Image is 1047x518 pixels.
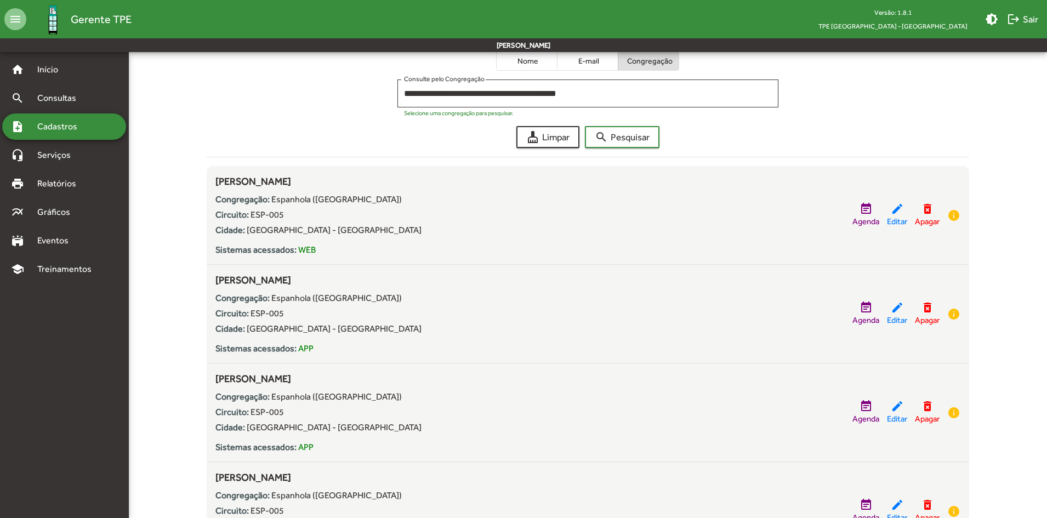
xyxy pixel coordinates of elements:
span: Serviços [31,149,86,162]
span: Editar [887,413,907,425]
button: Limpar [516,126,579,148]
strong: Circuito: [215,209,249,220]
span: Limpar [526,127,570,147]
mat-icon: edit [891,498,904,511]
span: Apagar [915,413,940,425]
mat-icon: delete_forever [921,202,934,215]
div: Versão: 1.8.1 [810,5,976,19]
span: APP [298,442,314,452]
span: Agenda [852,413,879,425]
span: APP [298,343,314,354]
span: ESP-005 [251,209,284,220]
button: Pesquisar [585,126,659,148]
mat-icon: info [947,406,960,419]
mat-icon: edit [891,202,904,215]
mat-icon: multiline_chart [11,206,24,219]
button: Sair [1003,9,1043,29]
span: Nome [499,56,554,66]
mat-icon: headset_mic [11,149,24,162]
strong: Circuito: [215,308,249,318]
strong: Circuito: [215,505,249,516]
mat-icon: event_note [860,498,873,511]
span: Agenda [852,215,879,228]
span: Congregação [621,56,676,66]
strong: Sistemas acessados: [215,442,297,452]
span: Início [31,63,74,76]
mat-icon: search [595,130,608,144]
mat-icon: event_note [860,400,873,413]
span: Espanhola ([GEOGRAPHIC_DATA]) [271,490,402,500]
span: Consultas [31,92,90,105]
button: Congregação [618,35,679,70]
mat-icon: brightness_medium [985,13,998,26]
span: WEB [298,244,316,255]
button: E-mail [557,35,618,70]
strong: Congregação: [215,391,270,402]
span: Espanhola ([GEOGRAPHIC_DATA]) [271,194,402,204]
span: Espanhola ([GEOGRAPHIC_DATA]) [271,293,402,303]
mat-icon: print [11,177,24,190]
mat-icon: edit [891,400,904,413]
mat-icon: search [11,92,24,105]
mat-hint: Selecione uma congregação para pesquisar. [404,110,514,116]
mat-icon: event_note [860,202,873,215]
mat-icon: edit [891,301,904,314]
span: Treinamentos [31,263,105,276]
mat-icon: event_note [860,301,873,314]
span: [PERSON_NAME] [215,274,291,286]
img: Logo [35,2,71,37]
mat-icon: cleaning_services [526,130,539,144]
strong: Congregação: [215,293,270,303]
mat-icon: school [11,263,24,276]
strong: Congregação: [215,490,270,500]
span: Cadastros [31,120,92,133]
mat-icon: delete_forever [921,400,934,413]
span: Agenda [852,314,879,327]
span: Apagar [915,215,940,228]
span: ESP-005 [251,505,284,516]
mat-icon: delete_forever [921,498,934,511]
mat-icon: info [947,505,960,518]
mat-icon: home [11,63,24,76]
span: [GEOGRAPHIC_DATA] - [GEOGRAPHIC_DATA] [247,225,422,235]
span: Pesquisar [595,127,650,147]
span: Apagar [915,314,940,327]
span: TPE [GEOGRAPHIC_DATA] - [GEOGRAPHIC_DATA] [810,19,976,33]
mat-icon: menu [4,8,26,30]
span: E-mail [560,56,615,66]
mat-icon: info [947,308,960,321]
mat-icon: note_add [11,120,24,133]
span: Editar [887,314,907,327]
span: [PERSON_NAME] [215,373,291,384]
span: ESP-005 [251,407,284,417]
strong: Congregação: [215,194,270,204]
strong: Cidade: [215,323,245,334]
span: [GEOGRAPHIC_DATA] - [GEOGRAPHIC_DATA] [247,323,422,334]
strong: Sistemas acessados: [215,244,297,255]
strong: Sistemas acessados: [215,343,297,354]
strong: Cidade: [215,422,245,432]
mat-icon: stadium [11,234,24,247]
strong: Circuito: [215,407,249,417]
span: Sair [1007,9,1038,29]
span: [PERSON_NAME] [215,175,291,187]
mat-icon: info [947,209,960,222]
span: Relatórios [31,177,90,190]
span: Eventos [31,234,83,247]
a: Gerente TPE [26,2,132,37]
span: Gráficos [31,206,85,219]
span: [PERSON_NAME] [215,471,291,483]
span: [GEOGRAPHIC_DATA] - [GEOGRAPHIC_DATA] [247,422,422,432]
mat-icon: delete_forever [921,301,934,314]
strong: Cidade: [215,225,245,235]
span: Editar [887,215,907,228]
span: ESP-005 [251,308,284,318]
span: Espanhola ([GEOGRAPHIC_DATA]) [271,391,402,402]
span: Gerente TPE [71,10,132,28]
mat-icon: logout [1007,13,1020,26]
